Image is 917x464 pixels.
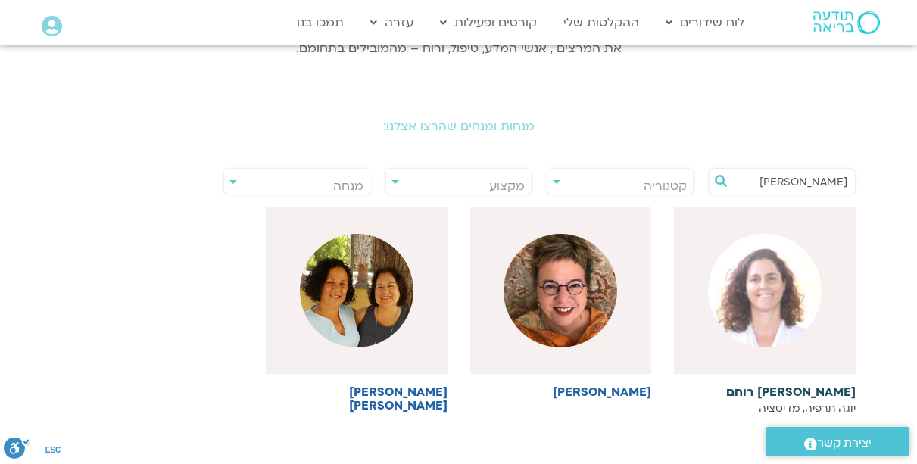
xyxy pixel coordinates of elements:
[363,8,421,37] a: עזרה
[35,120,883,133] h2: מנחות ומנחים שהרצו אצלנו:
[556,8,647,37] a: ההקלטות שלי
[300,234,413,347] img: %D7%90%D7%95%D7%A8%D7%A0%D7%94-%D7%95%D7%AA%D7%9E%D7%A8-1.jpg
[470,385,652,399] h6: [PERSON_NAME]
[813,11,880,34] img: תודעה בריאה
[674,207,856,415] a: [PERSON_NAME] רוחםיוגה תרפיה, מדיטציה
[644,178,687,195] span: קטגוריה
[266,385,448,413] h6: [PERSON_NAME] [PERSON_NAME]
[266,207,448,413] a: [PERSON_NAME] [PERSON_NAME]
[817,433,872,453] span: יצירת קשר
[658,8,752,37] a: לוח שידורים
[504,234,617,347] img: %D7%90%D7%95%D7%A8%D7%A0%D7%94-%D7%A9%D7%95%D7%9E%D7%9F-%D7%97%D7%93%D7%A9.jpg
[732,169,847,195] input: חיפוש
[708,234,822,347] img: Screen-Shot-2023-02-12-at-13.46.54.png
[470,207,652,399] a: [PERSON_NAME]
[333,178,363,195] span: מנחה
[674,385,856,399] h6: [PERSON_NAME] רוחם
[489,178,525,195] span: מקצוע
[289,8,351,37] a: תמכו בנו
[432,8,544,37] a: קורסים ופעילות
[766,427,909,456] a: יצירת קשר
[674,403,856,415] p: יוגה תרפיה, מדיטציה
